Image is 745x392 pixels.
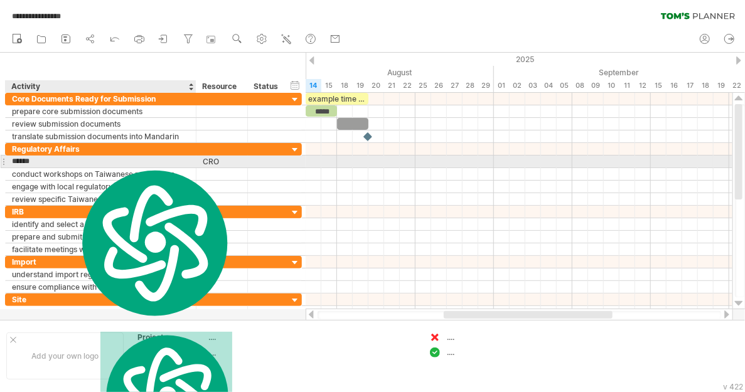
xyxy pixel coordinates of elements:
[384,79,400,92] div: Thursday, 21 August 2025
[447,79,463,92] div: Wednesday, 27 August 2025
[12,206,190,218] div: IRB
[368,79,384,92] div: Wednesday, 20 August 2025
[12,181,190,193] div: engage with local regulatory bodies
[202,80,240,93] div: Resource
[729,79,745,92] div: Monday, 22 September 2025
[667,79,682,92] div: Tuesday, 16 September 2025
[494,79,510,92] div: Monday, 1 September 2025
[12,118,190,130] div: review submission documents
[12,130,190,142] div: translate submission documents into Mandarin
[6,332,124,379] div: Add your own logo
[12,306,190,318] div: research local site costs and funding opportunities in [GEOGRAPHIC_DATA]
[306,79,321,92] div: Thursday, 14 August 2025
[209,332,314,342] div: ....
[12,231,190,243] div: prepare and submit documents for Taiwanese IRB
[541,79,557,92] div: Thursday, 4 September 2025
[75,166,232,319] img: logo.svg
[463,79,478,92] div: Thursday, 28 August 2025
[619,79,635,92] div: Thursday, 11 September 2025
[682,79,698,92] div: Wednesday, 17 September 2025
[12,93,190,105] div: Core Documents Ready for Submission
[714,79,729,92] div: Friday, 19 September 2025
[12,294,190,305] div: Site
[209,363,314,374] div: ....
[400,79,415,92] div: Friday, 22 August 2025
[723,382,743,391] div: v 422
[12,143,190,155] div: Regulatory Affairs
[12,218,190,230] div: identify and select a Taiwanese Institutional Review Board
[431,79,447,92] div: Tuesday, 26 August 2025
[12,243,190,255] div: facilitate meetings with the selected IRB
[572,79,588,92] div: Monday, 8 September 2025
[698,79,714,92] div: Thursday, 18 September 2025
[321,79,337,92] div: Friday, 15 August 2025
[447,332,515,342] div: ....
[164,66,494,79] div: August 2025
[588,79,604,92] div: Tuesday, 9 September 2025
[306,93,368,105] div: example time blocks:
[209,347,314,358] div: ....
[11,80,189,93] div: Activity
[203,156,241,167] div: CRO
[12,256,190,268] div: Import
[12,268,190,280] div: understand import regulations for clinical trial materials in [GEOGRAPHIC_DATA]
[447,347,515,358] div: ....
[510,79,525,92] div: Tuesday, 2 September 2025
[635,79,651,92] div: Friday, 12 September 2025
[478,79,494,92] div: Friday, 29 August 2025
[12,281,190,293] div: ensure compliance with local data protection laws
[12,193,190,205] div: review specific Taiwanese IND guidelines and regulations
[337,79,353,92] div: Monday, 18 August 2025
[12,168,190,180] div: conduct workshops on Taiwanese regulations
[254,80,281,93] div: Status
[415,79,431,92] div: Monday, 25 August 2025
[557,79,572,92] div: Friday, 5 September 2025
[12,105,190,117] div: prepare core submission documents
[353,79,368,92] div: Tuesday, 19 August 2025
[525,79,541,92] div: Wednesday, 3 September 2025
[651,79,667,92] div: Monday, 15 September 2025
[604,79,619,92] div: Wednesday, 10 September 2025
